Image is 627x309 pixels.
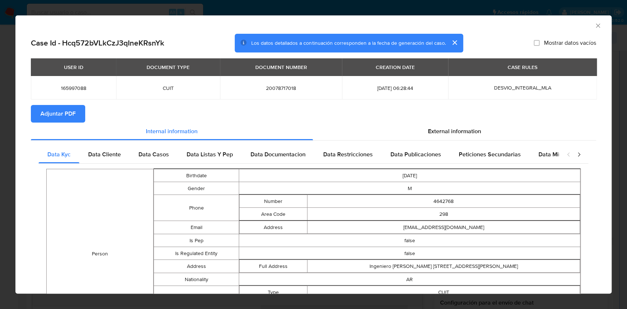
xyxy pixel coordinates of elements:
td: [EMAIL_ADDRESS][DOMAIN_NAME] [307,221,580,234]
div: DOCUMENT NUMBER [251,61,311,73]
span: Data Listas Y Pep [187,150,233,159]
td: AR [239,273,580,286]
td: Is Pep [154,234,239,247]
div: CASE RULES [503,61,542,73]
td: Birthdate [154,169,239,182]
td: Area Code [239,208,307,221]
input: Mostrar datos vacíos [534,40,540,46]
button: cerrar [446,34,463,51]
td: Ingeniero [PERSON_NAME] [STREET_ADDRESS][PERSON_NAME] [307,260,580,273]
td: Email [154,221,239,234]
span: Data Kyc [47,150,71,159]
span: 20078717018 [229,85,333,91]
span: 165997088 [40,85,107,91]
div: Detailed internal info [39,146,559,163]
td: [DATE] [239,169,580,182]
td: false [239,247,580,260]
span: Mostrar datos vacíos [544,39,596,47]
span: Data Documentacion [251,150,306,159]
span: Los datos detallados a continuación corresponden a la fecha de generación del caso. [251,39,446,47]
div: USER ID [59,61,87,73]
div: DOCUMENT TYPE [142,61,194,73]
span: [DATE] 06:28:44 [351,85,439,91]
td: Address [239,221,307,234]
td: 4642768 [307,195,580,208]
span: DESVIO_INTEGRAL_MLA [494,84,551,91]
td: Address [154,260,239,273]
td: M [239,182,580,195]
td: Type [239,286,307,299]
td: Gender [154,182,239,195]
div: closure-recommendation-modal [15,15,612,294]
h2: Case Id - Hcq572bVLkCzJ3qIneKRsnYk [31,38,164,48]
span: CUIT [125,85,212,91]
td: Number [239,195,307,208]
span: Data Cliente [88,150,121,159]
span: External information [428,127,481,135]
span: Data Publicaciones [390,150,441,159]
div: CREATION DATE [371,61,419,73]
td: 298 [307,208,580,221]
td: Nationality [154,273,239,286]
span: Internal information [146,127,198,135]
td: CUIT [307,286,580,299]
span: Data Restricciones [323,150,373,159]
span: Data Minoridad [538,150,579,159]
span: Adjuntar PDF [40,106,76,122]
span: Data Casos [138,150,169,159]
span: Peticiones Secundarias [459,150,521,159]
td: false [239,234,580,247]
td: Is Regulated Entity [154,247,239,260]
div: Detailed info [31,123,596,140]
td: Phone [154,195,239,221]
td: Full Address [239,260,307,273]
button: Adjuntar PDF [31,105,85,123]
button: Cerrar ventana [594,22,601,29]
